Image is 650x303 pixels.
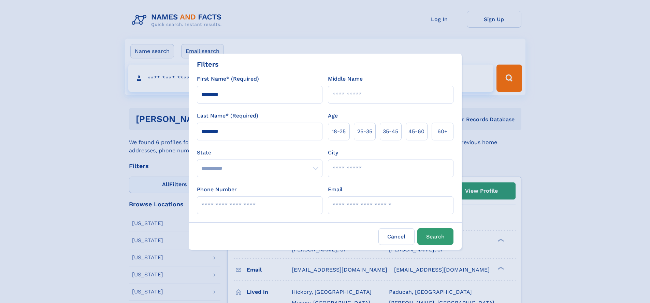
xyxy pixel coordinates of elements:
[417,228,453,245] button: Search
[197,149,322,157] label: State
[357,127,372,136] span: 25‑35
[332,127,346,136] span: 18‑25
[197,185,237,194] label: Phone Number
[328,149,338,157] label: City
[408,127,424,136] span: 45‑60
[437,127,448,136] span: 60+
[378,228,415,245] label: Cancel
[328,112,338,120] label: Age
[197,75,259,83] label: First Name* (Required)
[197,59,219,69] div: Filters
[383,127,398,136] span: 35‑45
[328,185,343,194] label: Email
[328,75,363,83] label: Middle Name
[197,112,258,120] label: Last Name* (Required)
